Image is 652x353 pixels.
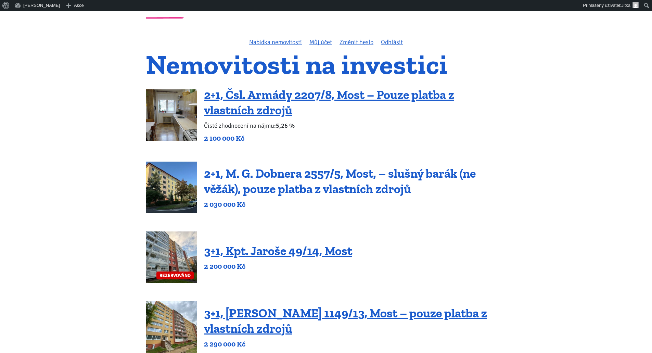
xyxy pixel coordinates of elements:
p: 2 100 000 Kč [204,134,506,143]
p: 2 030 000 Kč [204,200,506,209]
a: 3+1, [PERSON_NAME] 1149/13, Most – pouze platba z vlastních zdrojů [204,306,487,336]
b: 5,26 % [276,122,295,129]
p: 2 290 000 Kč [204,339,506,349]
a: Odhlásit [381,38,403,46]
span: Jitka [621,3,630,8]
a: 2+1, M. G. Dobnera 2557/5, Most, – slušný barák (ne věžák), pouze platba z vlastních zdrojů [204,166,476,196]
a: 3+1, Kpt. Jaroše 49/14, Most [204,243,352,258]
a: Změnit heslo [340,38,373,46]
span: REZERVOVÁNO [156,272,194,279]
a: Můj účet [309,38,332,46]
a: 2+1, Čsl. Armády 2207/8, Most – Pouze platba z vlastních zdrojů [204,87,454,117]
a: Nabídka nemovitostí [249,38,302,46]
p: 2 200 000 Kč [204,262,352,271]
a: REZERVOVÁNO [146,231,197,283]
p: Čisté zhodnocení na nájmu: [204,121,506,130]
h1: Nemovitosti na investici [146,53,506,76]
